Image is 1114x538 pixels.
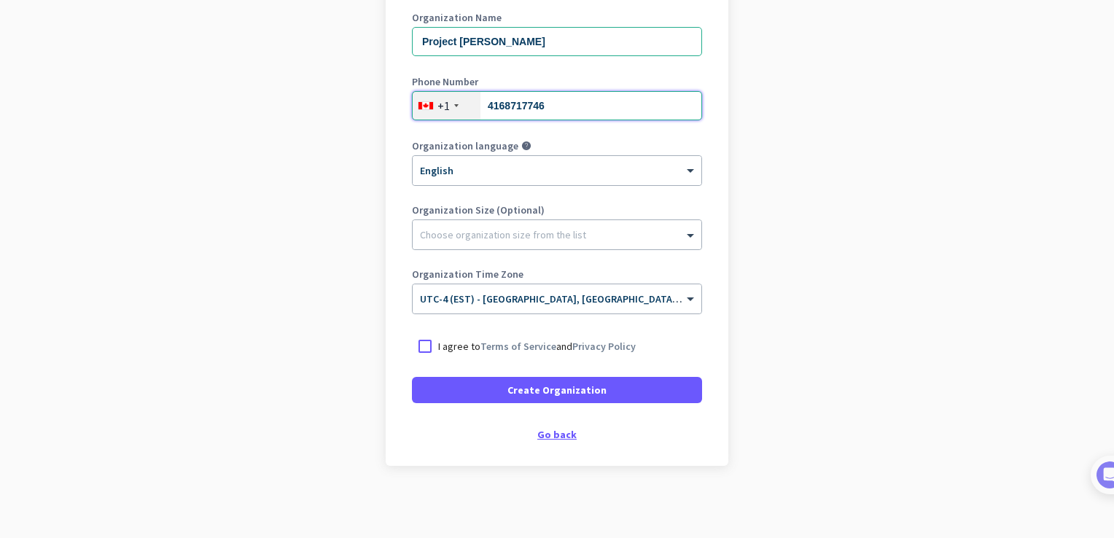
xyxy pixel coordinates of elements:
[412,269,702,279] label: Organization Time Zone
[437,98,450,113] div: +1
[480,340,556,353] a: Terms of Service
[412,77,702,87] label: Phone Number
[572,340,636,353] a: Privacy Policy
[438,339,636,354] p: I agree to and
[412,429,702,440] div: Go back
[412,91,702,120] input: 506-234-5678
[412,141,518,151] label: Organization language
[507,383,607,397] span: Create Organization
[412,27,702,56] input: What is the name of your organization?
[412,205,702,215] label: Organization Size (Optional)
[412,12,702,23] label: Organization Name
[412,377,702,403] button: Create Organization
[521,141,531,151] i: help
